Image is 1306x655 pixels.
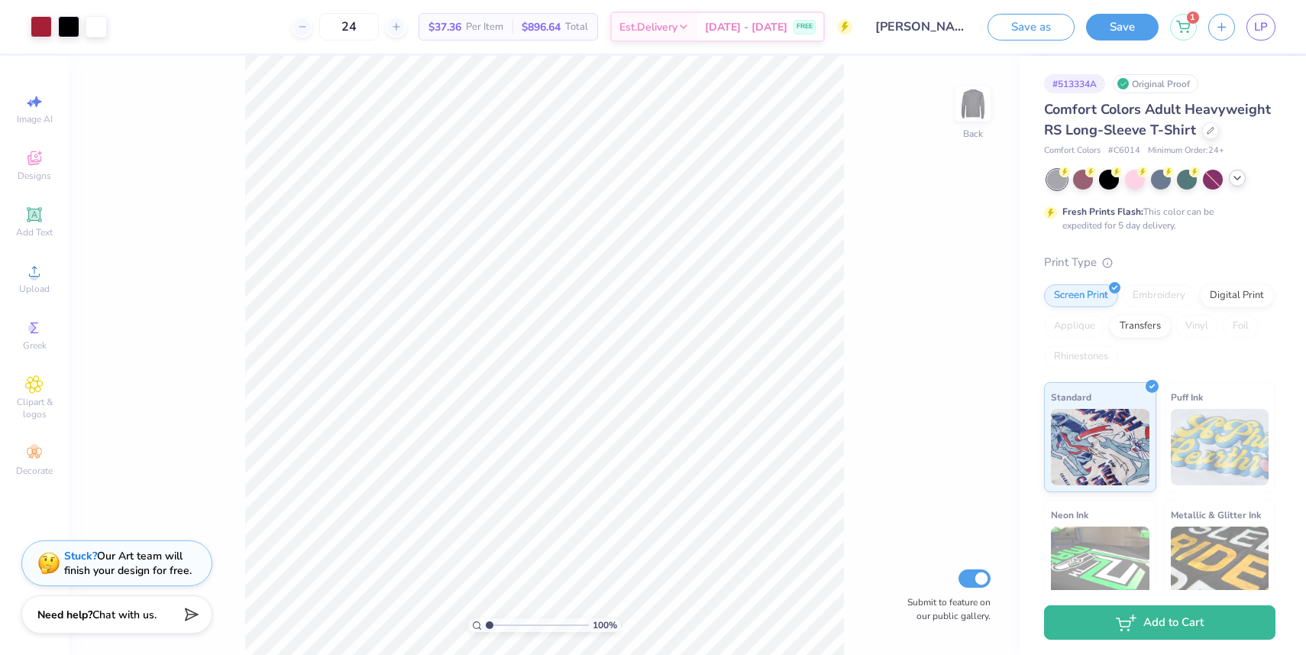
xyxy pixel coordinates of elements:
[1044,74,1105,93] div: # 513334A
[565,19,588,35] span: Total
[1044,144,1101,157] span: Comfort Colors
[17,113,53,125] span: Image AI
[1171,527,1269,603] img: Metallic & Glitter Ink
[1062,205,1250,232] div: This color can be expedited for 5 day delivery.
[1044,605,1275,640] button: Add to Cart
[1044,100,1271,139] span: Comfort Colors Adult Heavyweight RS Long-Sleeve T-Shirt
[1187,11,1199,24] span: 1
[1051,527,1149,603] img: Neon Ink
[1223,315,1259,338] div: Foil
[899,595,991,623] label: Submit to feature on our public gallery.
[37,608,92,622] strong: Need help?
[1254,18,1268,36] span: LP
[1051,507,1088,523] span: Neon Ink
[988,14,1075,41] button: Save as
[593,618,617,632] span: 100 %
[1051,409,1149,485] img: Standard
[1110,315,1171,338] div: Transfers
[619,19,677,35] span: Est. Delivery
[428,19,461,35] span: $37.36
[864,11,976,42] input: Untitled Design
[705,19,787,35] span: [DATE] - [DATE]
[1123,284,1195,307] div: Embroidery
[1246,14,1275,41] a: LP
[958,89,988,119] img: Back
[16,465,53,477] span: Decorate
[8,396,61,420] span: Clipart & logos
[1044,315,1105,338] div: Applique
[797,21,813,32] span: FREE
[16,226,53,238] span: Add Text
[1044,345,1118,368] div: Rhinestones
[522,19,561,35] span: $896.64
[963,127,983,141] div: Back
[18,170,51,182] span: Designs
[1148,144,1224,157] span: Minimum Order: 24 +
[92,608,157,622] span: Chat with us.
[1108,144,1140,157] span: # C6014
[1175,315,1218,338] div: Vinyl
[319,13,379,41] input: – –
[1051,389,1091,405] span: Standard
[64,549,97,563] strong: Stuck?
[19,283,50,295] span: Upload
[1171,507,1261,523] span: Metallic & Glitter Ink
[23,339,47,352] span: Greek
[1086,14,1159,41] button: Save
[1044,284,1118,307] div: Screen Print
[1113,74,1198,93] div: Original Proof
[1062,206,1143,218] strong: Fresh Prints Flash:
[1171,409,1269,485] img: Puff Ink
[64,549,192,578] div: Our Art team will finish your design for free.
[1171,389,1203,405] span: Puff Ink
[466,19,503,35] span: Per Item
[1044,254,1275,271] div: Print Type
[1200,284,1274,307] div: Digital Print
